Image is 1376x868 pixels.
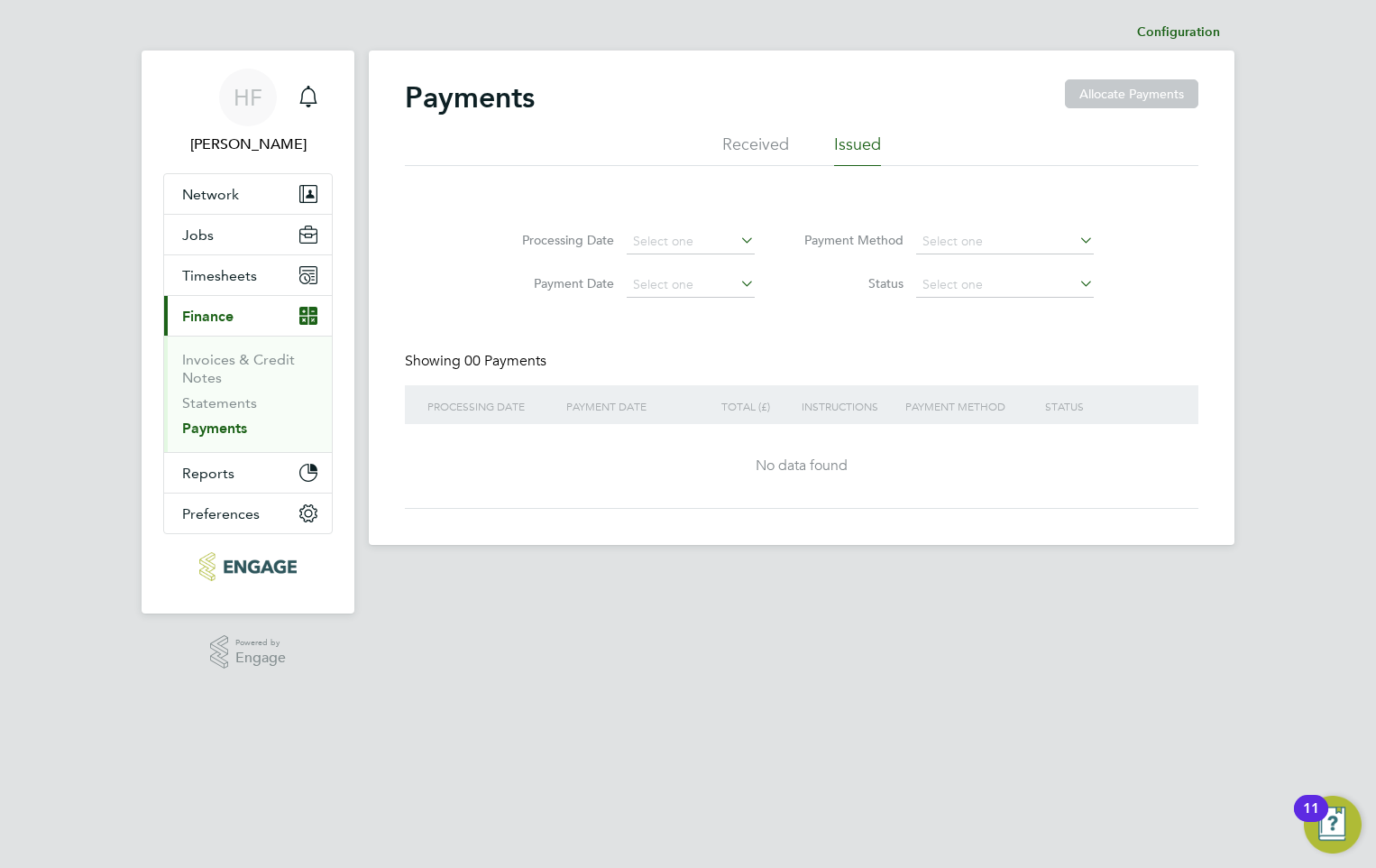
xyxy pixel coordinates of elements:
[199,552,296,581] img: northbuildrecruit-logo-retina.png
[800,232,904,248] label: Payment Method
[423,385,544,427] div: PROCESSING DATE
[405,79,535,115] h2: Payments
[1303,808,1319,832] div: 11
[464,352,546,370] span: 00 Payments
[164,174,332,214] button: Network
[901,385,1022,427] div: PAYMENT METHOD
[182,351,295,386] a: Invoices & Credit Notes
[405,352,550,371] div: Showing
[916,229,1094,254] input: Select one
[510,232,614,248] label: Processing Date
[683,385,775,427] div: TOTAL (£)
[182,420,247,437] a: Payments
[182,505,260,522] span: Preferences
[163,69,333,155] a: HF[PERSON_NAME]
[182,308,234,325] span: Finance
[562,385,683,427] div: PAYMENT DATE
[182,394,257,411] a: Statements
[627,272,755,298] input: Select one
[142,51,354,614] nav: Main navigation
[182,267,257,284] span: Timesheets
[164,453,332,493] button: Reports
[1041,385,1161,427] div: STATUS
[182,186,239,203] span: Network
[182,465,234,482] span: Reports
[510,275,614,291] label: Payment Date
[163,134,333,155] span: Helen Ferguson
[210,635,287,669] a: Powered byEngage
[1065,79,1198,108] button: Allocate Payments
[164,336,332,452] div: Finance
[1137,14,1220,51] li: Configuration
[163,552,333,581] a: Go to home page
[722,134,789,166] li: Received
[800,275,904,291] label: Status
[834,134,881,166] li: Issued
[235,635,286,651] span: Powered by
[916,272,1094,298] input: Select one
[234,86,262,109] span: HF
[1304,796,1362,854] button: Open Resource Center, 11 new notifications
[182,226,214,244] span: Jobs
[164,215,332,254] button: Jobs
[235,651,286,666] span: Engage
[627,229,755,254] input: Select one
[423,457,1180,476] div: No data found
[793,385,884,427] div: INSTRUCTIONS
[164,296,332,336] button: Finance
[164,494,332,533] button: Preferences
[164,255,332,295] button: Timesheets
